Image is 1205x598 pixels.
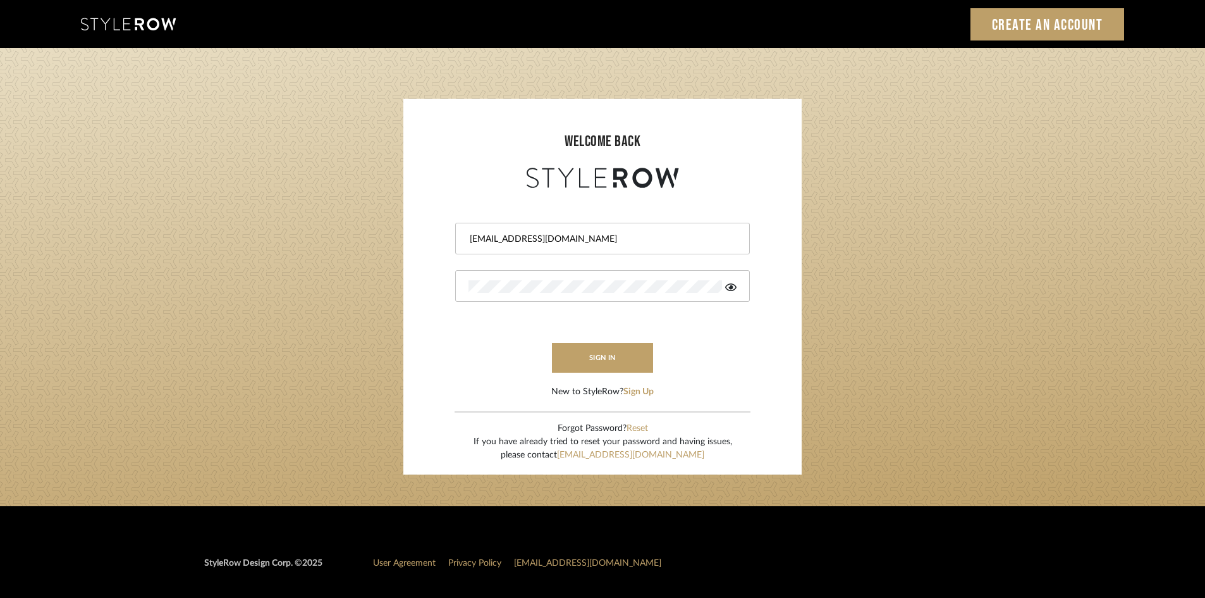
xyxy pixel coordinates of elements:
[474,422,732,435] div: Forgot Password?
[416,130,789,153] div: welcome back
[373,559,436,568] a: User Agreement
[623,385,654,399] button: Sign Up
[970,8,1125,40] a: Create an Account
[468,233,733,246] input: Email Address
[514,559,661,568] a: [EMAIL_ADDRESS][DOMAIN_NAME]
[627,422,648,435] button: Reset
[448,559,501,568] a: Privacy Policy
[557,451,704,459] a: [EMAIL_ADDRESS][DOMAIN_NAME]
[552,343,653,373] button: sign in
[474,435,732,462] div: If you have already tried to reset your password and having issues, please contact
[551,385,654,399] div: New to StyleRow?
[204,557,322,580] div: StyleRow Design Corp. ©2025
